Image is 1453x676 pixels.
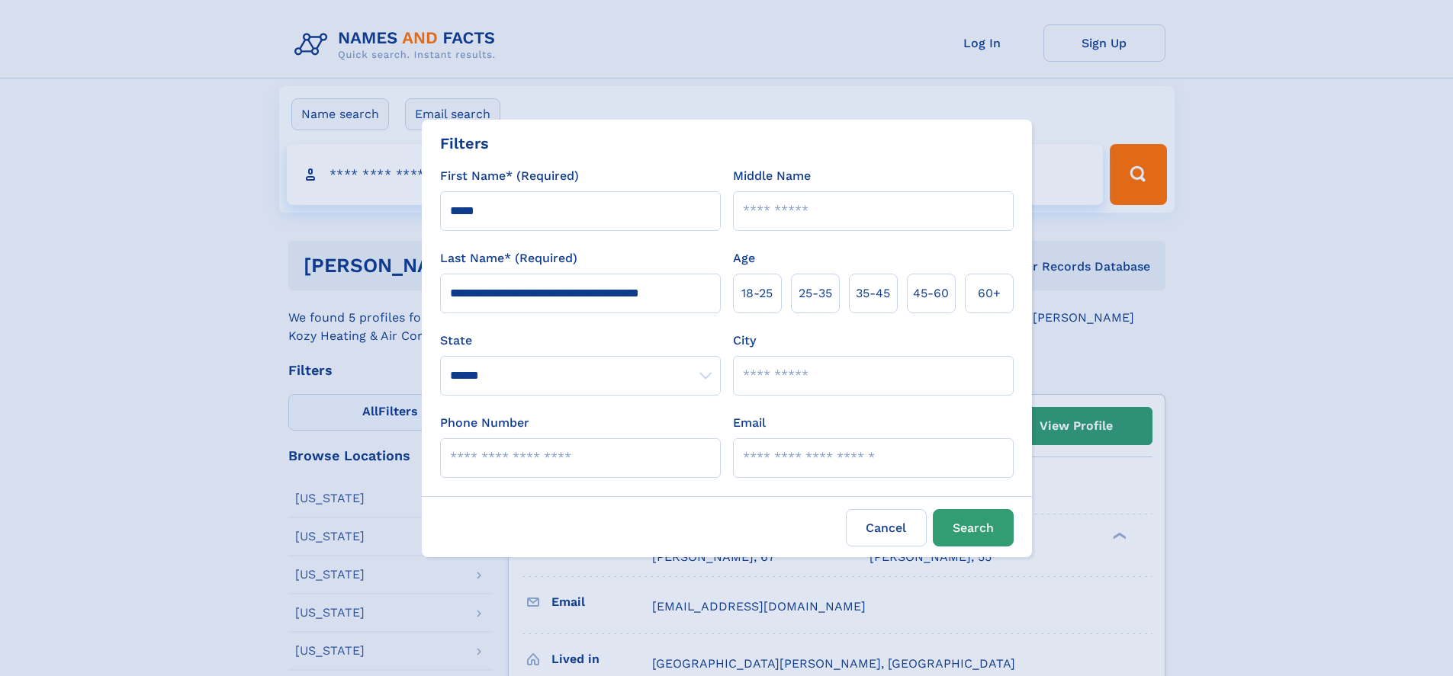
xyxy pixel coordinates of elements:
[440,132,489,155] div: Filters
[440,249,577,268] label: Last Name* (Required)
[733,167,811,185] label: Middle Name
[856,284,890,303] span: 35‑45
[933,509,1014,546] button: Search
[733,414,766,432] label: Email
[733,249,755,268] label: Age
[846,509,927,546] label: Cancel
[913,284,949,303] span: 45‑60
[440,332,721,350] label: State
[440,167,579,185] label: First Name* (Required)
[733,332,756,350] label: City
[799,284,832,303] span: 25‑35
[978,284,1001,303] span: 60+
[741,284,773,303] span: 18‑25
[440,414,529,432] label: Phone Number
